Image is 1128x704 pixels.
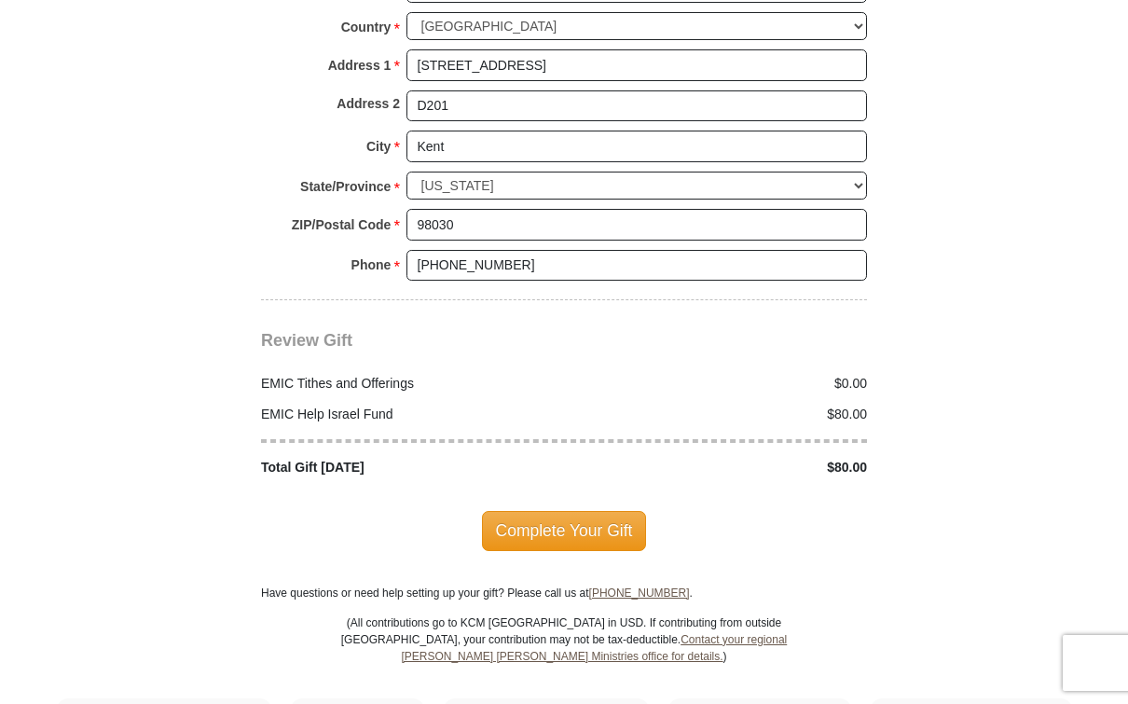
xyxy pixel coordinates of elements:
[261,585,867,601] p: Have questions or need help setting up your gift? Please call us at .
[252,405,565,424] div: EMIC Help Israel Fund
[300,173,391,200] strong: State/Province
[341,14,392,40] strong: Country
[482,511,647,550] span: Complete Your Gift
[337,90,400,117] strong: Address 2
[261,331,352,350] span: Review Gift
[351,252,392,278] strong: Phone
[252,374,565,393] div: EMIC Tithes and Offerings
[564,458,877,477] div: $80.00
[340,614,788,698] p: (All contributions go to KCM [GEOGRAPHIC_DATA] in USD. If contributing from outside [GEOGRAPHIC_D...
[292,212,392,238] strong: ZIP/Postal Code
[252,458,565,477] div: Total Gift [DATE]
[589,587,690,600] a: [PHONE_NUMBER]
[401,633,787,663] a: Contact your regional [PERSON_NAME] [PERSON_NAME] Ministries office for details.
[366,133,391,159] strong: City
[564,374,877,393] div: $0.00
[328,52,392,78] strong: Address 1
[564,405,877,424] div: $80.00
